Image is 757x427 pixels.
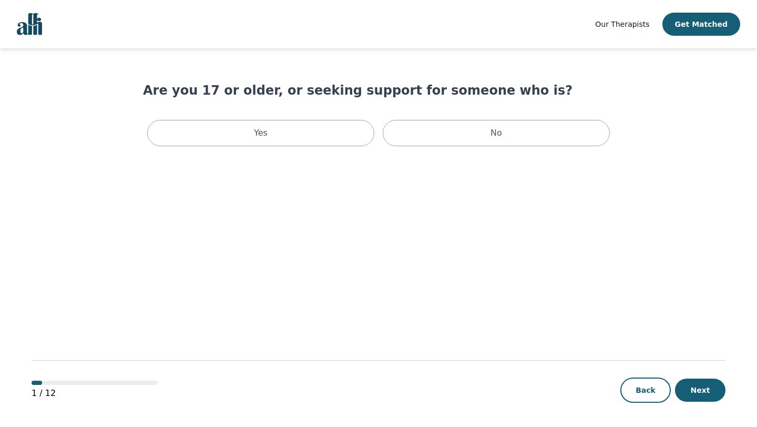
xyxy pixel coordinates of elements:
button: Get Matched [662,13,740,36]
h1: Are you 17 or older, or seeking support for someone who is? [143,82,614,99]
p: No [490,127,502,139]
span: Our Therapists [595,20,649,28]
button: Next [675,379,725,402]
p: 1 / 12 [32,387,158,400]
button: Back [620,378,671,403]
a: Our Therapists [595,18,649,30]
img: alli logo [17,13,42,35]
p: Yes [254,127,268,139]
